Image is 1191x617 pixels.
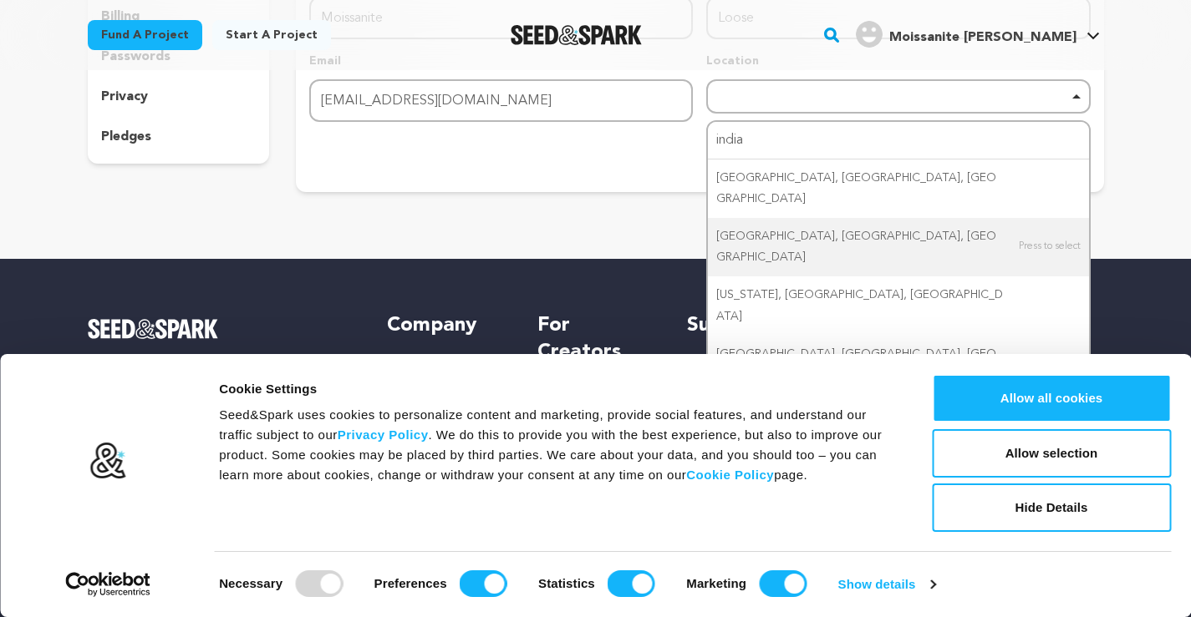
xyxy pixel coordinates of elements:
p: privacy [101,87,148,107]
div: Moissanite L.'s Profile [856,21,1076,48]
button: pledges [88,124,270,150]
img: logo [89,442,127,480]
a: Privacy Policy [338,427,429,442]
div: [GEOGRAPHIC_DATA], [GEOGRAPHIC_DATA], [GEOGRAPHIC_DATA] [708,159,1088,218]
button: privacy [88,83,270,110]
div: [GEOGRAPHIC_DATA], [GEOGRAPHIC_DATA], [GEOGRAPHIC_DATA] [708,336,1088,394]
a: Usercentrics Cookiebot - opens in a new window [35,572,181,597]
a: Moissanite L.'s Profile [853,18,1103,48]
div: [GEOGRAPHIC_DATA], [GEOGRAPHIC_DATA], [GEOGRAPHIC_DATA] [708,218,1088,276]
a: Seed&Spark Homepage [511,25,642,45]
img: user.png [856,21,883,48]
span: Moissanite [PERSON_NAME] [889,31,1076,44]
strong: Preferences [374,576,447,590]
div: Cookie Settings [219,379,894,399]
h5: Support [687,312,803,339]
p: pledges [101,127,151,147]
div: [US_STATE], [GEOGRAPHIC_DATA], [GEOGRAPHIC_DATA] [708,276,1088,335]
span: Moissanite L.'s Profile [853,18,1103,53]
strong: Marketing [686,576,746,590]
button: Allow all cookies [932,374,1171,422]
button: Allow selection [932,429,1171,478]
h5: For Creators [537,312,654,366]
h5: Company [387,312,503,339]
a: Start a project [212,20,331,50]
a: Show details [838,572,935,597]
a: Cookie Policy [686,468,774,482]
legend: Consent Selection [218,564,219,564]
button: Hide Details [932,483,1171,532]
input: Start typing... [708,122,1088,159]
a: Fund a project [88,20,202,50]
div: Seed&Spark uses cookies to personalize content and marketing, provide social features, and unders... [219,405,894,485]
a: Seed&Spark Homepage [88,319,354,339]
strong: Statistics [538,576,595,590]
input: Email [309,79,693,122]
img: Seed&Spark Logo Dark Mode [511,25,642,45]
strong: Necessary [219,576,282,590]
img: Seed&Spark Logo [88,319,219,339]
